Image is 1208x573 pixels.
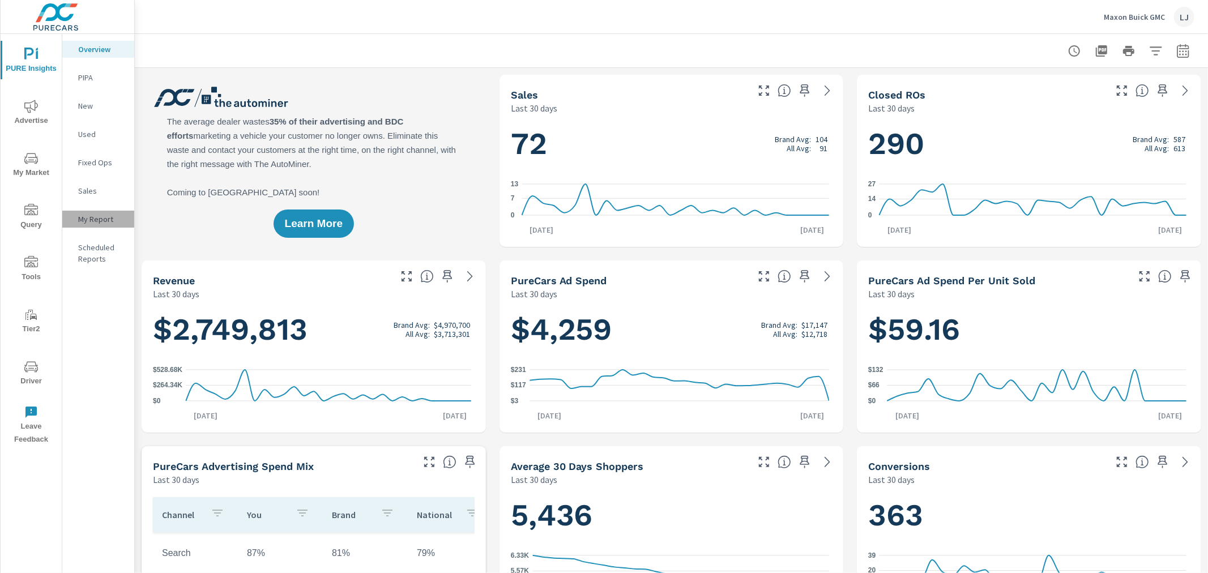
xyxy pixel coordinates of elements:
[511,496,833,534] h1: 5,436
[78,242,125,264] p: Scheduled Reports
[461,267,479,285] a: See more details in report
[755,453,773,471] button: Make Fullscreen
[332,509,372,520] p: Brand
[1172,40,1194,62] button: Select Date Range
[1145,144,1169,153] p: All Avg:
[511,460,644,472] h5: Average 30 Days Shoppers
[787,144,811,153] p: All Avg:
[1,34,62,451] div: nav menu
[868,195,876,203] text: 14
[818,82,836,100] a: See more details in report
[1104,12,1165,22] p: Maxon Buick GMC
[434,320,470,330] p: $4,970,700
[78,185,125,196] p: Sales
[4,100,58,127] span: Advertise
[434,330,470,339] p: $3,713,301
[1176,82,1194,100] a: See more details in report
[1150,410,1190,421] p: [DATE]
[522,224,561,236] p: [DATE]
[1113,82,1131,100] button: Make Fullscreen
[511,89,538,101] h5: Sales
[153,310,475,349] h1: $2,749,813
[530,410,569,421] p: [DATE]
[796,267,814,285] span: Save this to your personalized report
[4,256,58,284] span: Tools
[868,496,1190,534] h1: 363
[4,405,58,446] span: Leave Feedback
[247,509,287,520] p: You
[868,287,915,301] p: Last 30 days
[1136,267,1154,285] button: Make Fullscreen
[778,455,791,469] span: A rolling 30 day total of daily Shoppers on the dealership website, averaged over the selected da...
[818,453,836,471] a: See more details in report
[511,101,557,115] p: Last 30 days
[274,209,354,238] button: Learn More
[868,551,876,559] text: 39
[153,539,238,567] td: Search
[62,182,134,199] div: Sales
[1176,453,1194,471] a: See more details in report
[511,194,515,202] text: 7
[868,366,883,374] text: $132
[405,330,430,339] p: All Avg:
[511,473,557,486] p: Last 30 days
[868,382,880,390] text: $66
[162,509,202,520] p: Channel
[78,213,125,225] p: My Report
[778,270,791,283] span: Total cost of media for all PureCars channels for the selected dealership group over the selected...
[153,382,182,390] text: $264.34K
[868,473,915,486] p: Last 30 days
[1136,84,1149,97] span: Number of Repair Orders Closed by the selected dealership group over the selected time range. [So...
[78,100,125,112] p: New
[796,82,814,100] span: Save this to your personalized report
[511,275,607,286] h5: PureCars Ad Spend
[62,97,134,114] div: New
[443,455,456,469] span: This table looks at how you compare to the amount of budget you spend per channel as opposed to y...
[868,275,1035,286] h5: PureCars Ad Spend Per Unit Sold
[801,330,827,339] p: $12,718
[1113,453,1131,471] button: Make Fullscreen
[796,453,814,471] span: Save this to your personalized report
[62,211,134,228] div: My Report
[408,539,493,567] td: 79%
[868,125,1190,163] h1: 290
[1158,270,1172,283] span: Average cost of advertising per each vehicle sold at the dealer over the selected date range. The...
[868,310,1190,349] h1: $59.16
[868,180,876,188] text: 27
[1145,40,1167,62] button: Apply Filters
[1117,40,1140,62] button: Print Report
[398,267,416,285] button: Make Fullscreen
[511,397,519,405] text: $3
[1174,7,1194,27] div: LJ
[438,267,456,285] span: Save this to your personalized report
[461,453,479,471] span: Save this to your personalized report
[819,144,827,153] p: 91
[420,270,434,283] span: Total sales revenue over the selected date range. [Source: This data is sourced from the dealer’s...
[4,308,58,336] span: Tier2
[868,101,915,115] p: Last 30 days
[62,126,134,143] div: Used
[62,154,134,171] div: Fixed Ops
[773,330,797,339] p: All Avg:
[775,135,811,144] p: Brand Avg:
[186,410,225,421] p: [DATE]
[62,69,134,86] div: PIPA
[1173,135,1185,144] p: 587
[801,320,827,330] p: $17,147
[880,224,919,236] p: [DATE]
[818,267,836,285] a: See more details in report
[755,82,773,100] button: Make Fullscreen
[511,211,515,219] text: 0
[417,509,456,520] p: National
[153,366,182,374] text: $528.68K
[153,460,314,472] h5: PureCars Advertising Spend Mix
[62,41,134,58] div: Overview
[435,410,475,421] p: [DATE]
[1173,144,1185,153] p: 613
[78,157,125,168] p: Fixed Ops
[285,219,343,229] span: Learn More
[1090,40,1113,62] button: "Export Report to PDF"
[778,84,791,97] span: Number of vehicles sold by the dealership over the selected date range. [Source: This data is sou...
[1154,453,1172,471] span: Save this to your personalized report
[511,551,529,559] text: 6.33K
